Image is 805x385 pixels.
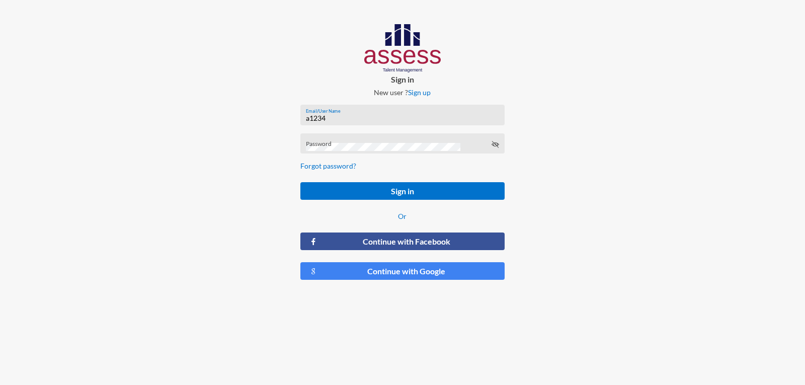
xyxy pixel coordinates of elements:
[292,88,512,97] p: New user ?
[408,88,431,97] a: Sign up
[306,114,499,122] input: Email/User Name
[300,212,504,220] p: Or
[300,233,504,250] button: Continue with Facebook
[300,162,356,170] a: Forgot password?
[300,262,504,280] button: Continue with Google
[292,74,512,84] p: Sign in
[364,24,441,72] img: AssessLogoo.svg
[300,182,504,200] button: Sign in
